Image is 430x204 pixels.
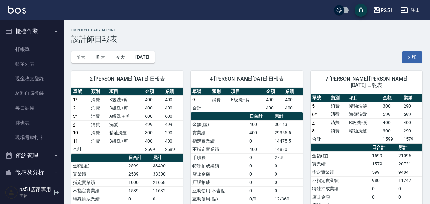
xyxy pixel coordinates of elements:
td: 400 [264,95,283,104]
td: 消費 [329,110,348,118]
td: 400 [248,120,273,129]
button: 預約管理 [3,147,61,164]
td: 洗髮 [108,120,143,129]
span: 2 [PERSON_NAME] [DATE] 日報表 [79,76,176,82]
td: B級洗+剪 [108,104,143,112]
th: 金額 [264,88,283,96]
td: 400 [264,104,283,112]
td: 21668 [151,178,183,186]
td: 1579 [402,135,422,143]
td: 手續費 [191,153,248,162]
td: 27.5 [273,153,303,162]
a: 4 [73,122,75,127]
button: 昨天 [91,51,111,63]
th: 類別 [210,88,229,96]
h5: ps51店家專用 [19,186,52,193]
td: 金額(虛) [191,120,248,129]
th: 金額 [381,94,402,102]
button: 櫃檯作業 [3,23,61,39]
th: 日合計 [248,112,273,121]
td: 0 [248,186,273,195]
td: 21096 [397,151,422,160]
td: 實業績 [71,170,127,178]
button: [DATE] [130,51,154,63]
th: 業績 [402,94,422,102]
td: 指定實業績 [191,137,248,145]
td: 2599 [143,145,163,153]
button: 今天 [111,51,131,63]
td: 599 [381,110,402,118]
th: 單號 [71,88,90,96]
td: 600 [143,112,163,120]
th: 累計 [397,144,422,152]
a: 11 [73,138,78,144]
a: 8 [312,128,315,133]
td: 0 [273,178,303,186]
table: a dense table [191,88,303,112]
td: 特殊抽成業績 [191,162,248,170]
td: 0 [370,193,397,201]
td: 400 [163,137,183,145]
td: 400 [402,118,422,127]
a: 帳單列表 [3,57,61,71]
td: 599 [370,168,397,176]
h2: Employee Daily Report [71,28,422,32]
span: 7 [PERSON_NAME] [PERSON_NAME][DATE] 日報表 [318,76,415,88]
td: 不指定實業績 [191,145,248,153]
span: 4 [PERSON_NAME][DATE] 日報表 [198,76,295,82]
td: 599 [402,110,422,118]
td: 300 [381,102,402,110]
td: 0 [273,162,303,170]
td: 30143 [273,120,303,129]
td: 0 [127,195,151,203]
a: 打帳單 [3,42,61,57]
button: 列印 [402,51,422,63]
button: 登出 [398,4,422,16]
td: 499 [163,120,183,129]
th: 業績 [163,88,183,96]
th: 累計 [151,154,183,162]
td: 不指定實業績 [71,186,127,195]
td: 精油洗髮 [348,102,381,110]
a: 2 [73,105,75,110]
a: 每日結帳 [3,101,61,116]
th: 單號 [191,88,210,96]
a: 10 [73,130,78,135]
td: 實業績 [311,160,370,168]
td: 海鹽洗髮 [348,110,381,118]
th: 業績 [283,88,303,96]
td: 300 [381,127,402,135]
td: 消費 [90,112,108,120]
td: 9484 [397,168,422,176]
p: 主管 [19,193,52,199]
td: 0 [370,185,397,193]
td: 0 [248,162,273,170]
th: 累計 [273,112,303,121]
td: B級洗+剪 [108,95,143,104]
td: 特殊抽成業績 [71,195,127,203]
td: 1579 [370,160,397,168]
a: 現金收支登錄 [3,71,61,86]
td: 消費 [329,118,348,127]
td: 0 [248,137,273,145]
td: 消費 [90,104,108,112]
a: 9 [192,97,195,102]
th: 項目 [348,94,381,102]
img: Person [5,186,18,199]
td: 980 [370,176,397,185]
td: 1000 [127,178,151,186]
a: 材料自購登錄 [3,86,61,101]
td: 20731 [397,160,422,168]
td: 600 [163,112,183,120]
td: 店販抽成 [191,178,248,186]
td: 消費 [329,102,348,110]
td: 400 [381,118,402,127]
a: 7 [312,120,315,125]
td: B級洗+剪 [348,118,381,127]
td: 400 [163,95,183,104]
th: 金額 [143,88,163,96]
td: 2589 [163,145,183,153]
td: 1589 [127,186,151,195]
td: 400 [283,95,303,104]
a: 5 [312,103,315,109]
